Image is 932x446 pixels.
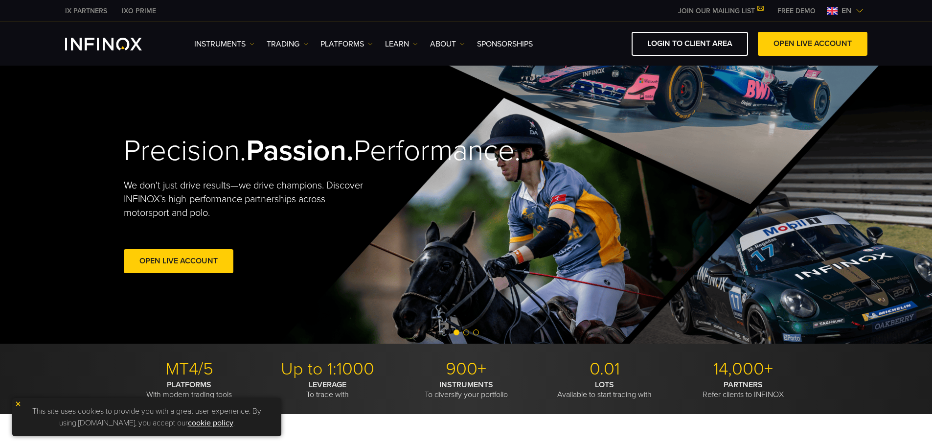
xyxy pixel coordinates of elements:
a: Learn [385,38,418,50]
strong: Passion. [246,133,354,168]
p: We don't just drive results—we drive champions. Discover INFINOX’s high-performance partnerships ... [124,179,370,220]
span: Go to slide 2 [463,329,469,335]
a: JOIN OUR MAILING LIST [671,7,770,15]
p: Refer clients to INFINOX [678,380,809,399]
a: INFINOX Logo [65,38,165,50]
span: Go to slide 3 [473,329,479,335]
p: MT4/5 [124,358,255,380]
p: To diversify your portfolio [401,380,532,399]
a: SPONSORSHIPS [477,38,533,50]
p: 900+ [401,358,532,380]
p: Up to 1:1000 [262,358,393,380]
a: INFINOX [58,6,114,16]
strong: INSTRUMENTS [439,380,493,390]
span: Go to slide 1 [454,329,459,335]
a: OPEN LIVE ACCOUNT [758,32,867,56]
img: yellow close icon [15,400,22,407]
p: With modern trading tools [124,380,255,399]
span: en [838,5,856,17]
a: LOGIN TO CLIENT AREA [632,32,748,56]
p: 14,000+ [678,358,809,380]
strong: LOTS [595,380,614,390]
p: To trade with [262,380,393,399]
a: TRADING [267,38,308,50]
p: This site uses cookies to provide you with a great user experience. By using [DOMAIN_NAME], you a... [17,403,276,431]
a: PLATFORMS [320,38,373,50]
strong: PARTNERS [724,380,763,390]
h2: Precision. Performance. [124,133,432,169]
a: ABOUT [430,38,465,50]
a: Instruments [194,38,254,50]
a: Open Live Account [124,249,233,273]
a: INFINOX [114,6,163,16]
strong: PLATFORMS [167,380,211,390]
strong: LEVERAGE [309,380,346,390]
a: cookie policy [188,418,233,428]
p: 0.01 [539,358,670,380]
p: Available to start trading with [539,380,670,399]
a: INFINOX MENU [770,6,823,16]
